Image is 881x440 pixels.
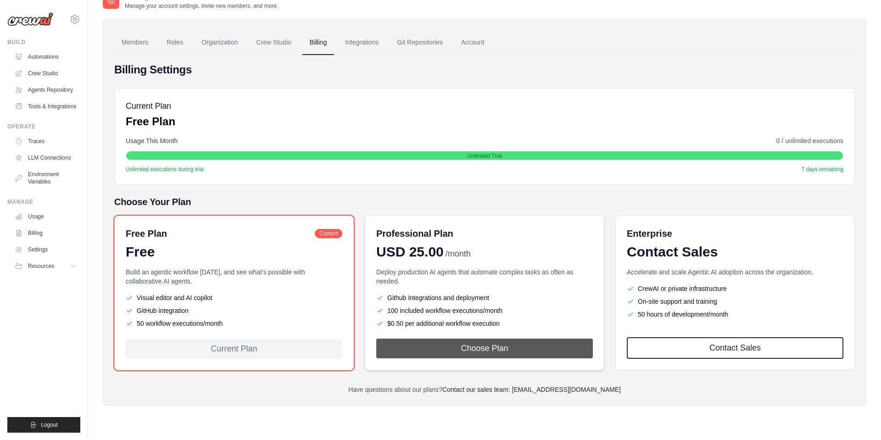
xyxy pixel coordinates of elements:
p: Have questions about our plans? [114,385,855,394]
h5: Choose Your Plan [114,195,855,208]
p: Accelerate and scale Agentic AI adoption across the organization. [627,267,843,277]
a: Agents Repository [11,83,80,97]
a: Billing [302,30,334,55]
a: Billing [11,226,80,240]
li: CrewAI or private infrastructure [627,284,843,293]
span: Resources [28,262,54,270]
a: Contact our sales team: [EMAIL_ADDRESS][DOMAIN_NAME] [442,386,621,393]
li: Github Integrations and deployment [376,293,593,302]
li: Visual editor and AI copilot [126,293,342,302]
div: Operate [7,123,80,130]
a: LLM Connections [11,150,80,165]
a: Integrations [338,30,386,55]
div: Current Plan [126,339,342,359]
span: Current [315,229,342,238]
div: Free [126,244,342,260]
a: Usage [11,209,80,224]
span: Unlimited executions during trial [126,166,204,173]
li: GitHub integration [126,306,342,315]
span: Usage This Month [126,136,178,145]
span: 7 days remaining [802,166,843,173]
button: Choose Plan [376,339,593,358]
a: Settings [11,242,80,257]
span: Logout [41,421,58,429]
span: USD 25.00 [376,244,444,260]
h6: Free Plan [126,227,167,240]
div: Contact Sales [627,244,843,260]
p: Manage your account settings, invite new members, and more. [125,2,278,10]
a: Crew Studio [11,66,80,81]
li: 50 workflow executions/month [126,319,342,328]
h4: Billing Settings [114,62,855,77]
a: Contact Sales [627,337,843,359]
a: Crew Studio [249,30,299,55]
a: Tools & Integrations [11,99,80,114]
a: Traces [11,134,80,149]
a: Automations [11,50,80,64]
p: Build an agentic workflow [DATE], and see what's possible with collaborative AI agents. [126,267,342,286]
button: Logout [7,417,80,433]
a: Members [114,30,156,55]
p: Free Plan [126,114,175,129]
div: Build [7,39,80,46]
li: $0.50 per additional workflow execution [376,319,593,328]
span: Unlimited Trial [467,152,502,160]
h6: Enterprise [627,227,843,240]
h6: Professional Plan [376,227,453,240]
li: 50 hours of development/month [627,310,843,319]
a: Account [454,30,492,55]
span: /month [446,248,471,260]
a: Organization [194,30,245,55]
li: On-site support and training [627,297,843,306]
h5: Current Plan [126,100,175,112]
span: 0 / unlimited executions [776,136,843,145]
a: Environment Variables [11,167,80,189]
p: Deploy production AI agents that automate complex tasks as often as needed. [376,267,593,286]
a: Git Repositories [390,30,450,55]
li: 100 included workflow executions/month [376,306,593,315]
a: Roles [159,30,190,55]
button: Resources [11,259,80,273]
div: Manage [7,198,80,206]
img: Logo [7,12,53,26]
